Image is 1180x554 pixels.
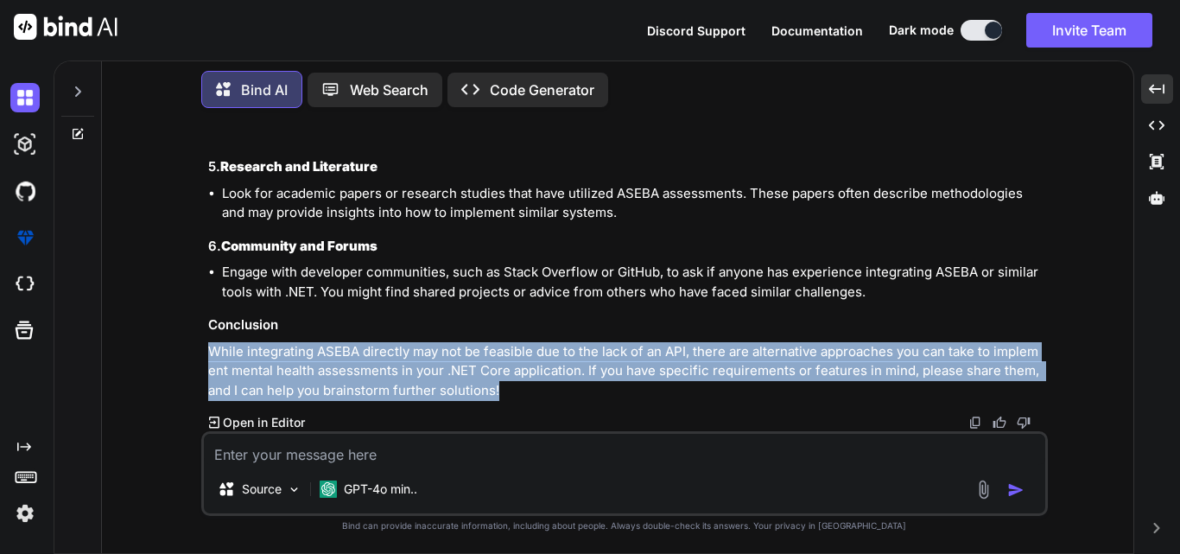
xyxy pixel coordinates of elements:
[1007,481,1025,499] img: icon
[10,499,40,528] img: settings
[10,130,40,159] img: darkAi-studio
[208,342,1044,401] p: While integrating ASEBA directly may not be feasible due to the lack of an API, there are alterna...
[889,22,954,39] span: Dark mode
[208,315,1044,335] h3: Conclusion
[344,481,417,498] p: GPT-4o min..
[242,481,282,498] p: Source
[993,416,1006,430] img: like
[201,519,1048,532] p: Bind can provide inaccurate information, including about people. Always double-check its answers....
[222,184,1044,223] li: Look for academic papers or research studies that have utilized ASEBA assessments. These papers o...
[771,23,863,38] span: Documentation
[647,23,745,38] span: Discord Support
[771,22,863,40] button: Documentation
[14,14,117,40] img: Bind AI
[10,176,40,206] img: githubDark
[10,83,40,112] img: darkChat
[223,414,305,431] p: Open in Editor
[1026,13,1152,48] button: Invite Team
[974,480,993,500] img: attachment
[968,416,982,430] img: copy
[647,22,745,40] button: Discord Support
[10,270,40,299] img: cloudideIcon
[490,80,594,100] p: Code Generator
[222,263,1044,302] li: Engage with developer communities, such as Stack Overflow or GitHub, to ask if anyone has experie...
[221,238,377,254] strong: Community and Forums
[208,157,1044,177] h3: 5.
[10,223,40,252] img: premium
[241,80,288,100] p: Bind AI
[220,158,377,175] strong: Research and Literature
[208,237,1044,257] h3: 6.
[320,481,337,498] img: GPT-4o mini
[1017,416,1031,430] img: dislike
[350,80,428,100] p: Web Search
[287,482,301,497] img: Pick Models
